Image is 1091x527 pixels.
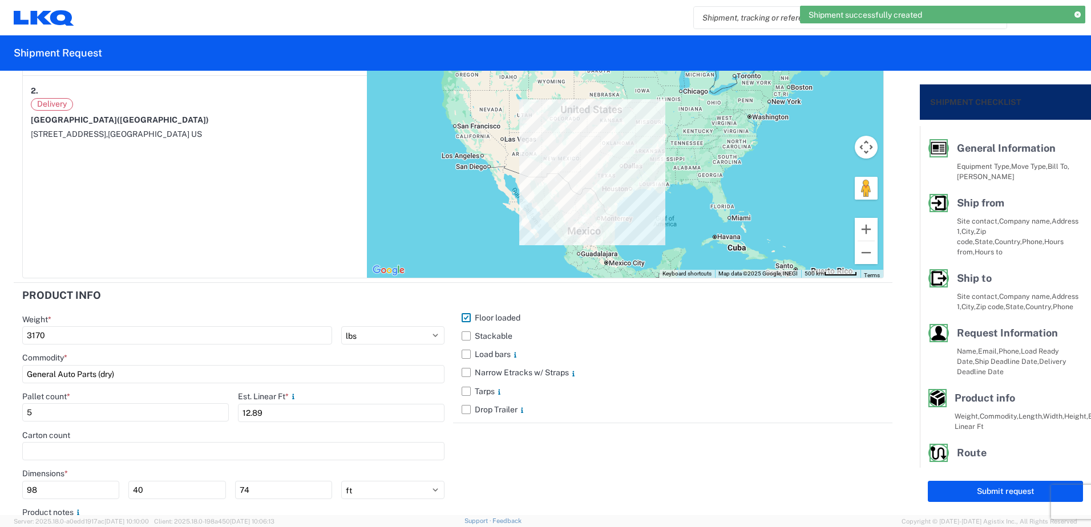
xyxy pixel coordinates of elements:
[235,481,332,499] input: H
[31,115,209,124] strong: [GEOGRAPHIC_DATA]
[31,129,108,139] span: [STREET_ADDRESS],
[108,129,202,139] span: [GEOGRAPHIC_DATA] US
[975,248,1003,256] span: Hours to
[801,270,860,278] button: Map Scale: 500 km per 54 pixels
[462,382,884,400] label: Tarps
[31,84,38,98] strong: 2.
[1011,162,1048,171] span: Move Type,
[930,95,1021,109] h2: Shipment Checklist
[928,481,1083,502] button: Submit request
[462,363,884,382] label: Narrow Etracks w/ Straps
[980,412,1019,420] span: Commodity,
[31,98,73,111] span: Delivery
[902,516,1077,526] span: Copyright © [DATE]-[DATE] Agistix Inc., All Rights Reserved
[22,468,68,479] label: Dimensions
[805,270,824,277] span: 500 km
[855,218,878,241] button: Zoom in
[462,309,884,327] label: Floor loaded
[1064,412,1088,420] span: Height,
[22,290,101,301] h2: Product Info
[957,467,1000,475] span: Pallet Count,
[957,162,1011,171] span: Equipment Type,
[978,347,999,355] span: Email,
[22,352,67,363] label: Commodity
[22,481,119,499] input: L
[957,172,1015,181] span: [PERSON_NAME]
[999,217,1052,225] span: Company name,
[864,272,880,278] a: Terms
[1019,412,1043,420] span: Length,
[1005,302,1025,311] span: State,
[957,327,1058,339] span: Request Information
[855,177,878,200] button: Drag Pegman onto the map to open Street View
[370,263,407,278] a: Open this area in Google Maps (opens a new window)
[1022,237,1044,246] span: Phone,
[975,237,995,246] span: State,
[1025,302,1053,311] span: Country,
[976,302,1005,311] span: Zip code,
[14,518,149,525] span: Server: 2025.18.0-a0edd1917ac
[957,272,992,284] span: Ship to
[957,292,999,301] span: Site contact,
[957,467,1077,496] span: Pallet Count in Pickup Stops equals Pallet Count in delivery stops
[957,142,1056,154] span: General Information
[694,7,989,29] input: Shipment, tracking or reference number
[14,46,102,60] h2: Shipment Request
[961,227,976,236] span: City,
[957,347,978,355] span: Name,
[975,357,1039,366] span: Ship Deadline Date,
[1048,162,1069,171] span: Bill To,
[1043,412,1064,420] span: Width,
[238,391,298,402] label: Est. Linear Ft
[462,327,884,345] label: Stackable
[22,507,83,517] label: Product notes
[999,292,1052,301] span: Company name,
[128,481,225,499] input: W
[104,518,149,525] span: [DATE] 10:10:00
[855,136,878,159] button: Map camera controls
[1053,302,1073,311] span: Phone
[995,237,1022,246] span: Country,
[117,115,209,124] span: ([GEOGRAPHIC_DATA])
[957,197,1004,209] span: Ship from
[22,391,70,402] label: Pallet count
[462,400,884,419] label: Drop Trailer
[955,412,980,420] span: Weight,
[370,263,407,278] img: Google
[957,447,987,459] span: Route
[809,10,922,20] span: Shipment successfully created
[957,217,999,225] span: Site contact,
[955,392,1015,404] span: Product info
[22,430,70,440] label: Carton count
[22,314,51,325] label: Weight
[464,517,493,524] a: Support
[230,518,274,525] span: [DATE] 10:06:13
[855,241,878,264] button: Zoom out
[462,345,884,363] label: Load bars
[662,270,712,278] button: Keyboard shortcuts
[999,347,1021,355] span: Phone,
[154,518,274,525] span: Client: 2025.18.0-198a450
[961,302,976,311] span: City,
[718,270,798,277] span: Map data ©2025 Google, INEGI
[492,517,522,524] a: Feedback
